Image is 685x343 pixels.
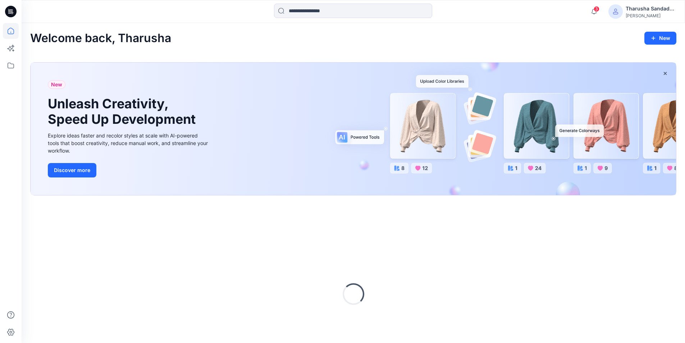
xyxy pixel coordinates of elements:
[48,163,96,177] button: Discover more
[626,13,676,18] div: [PERSON_NAME]
[626,4,676,13] div: Tharusha Sandadeepa
[644,32,676,45] button: New
[51,80,62,89] span: New
[48,132,210,154] div: Explore ideas faster and recolor styles at scale with AI-powered tools that boost creativity, red...
[48,96,199,127] h1: Unleash Creativity, Speed Up Development
[48,163,210,177] a: Discover more
[613,9,618,14] svg: avatar
[30,32,171,45] h2: Welcome back, Tharusha
[594,6,599,12] span: 3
